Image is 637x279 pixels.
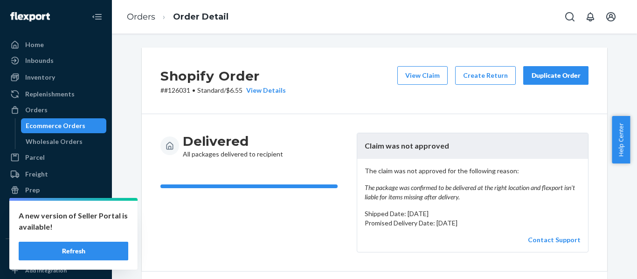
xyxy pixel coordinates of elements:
div: All packages delivered to recipient [183,133,283,159]
span: Standard [197,86,224,94]
div: Parcel [25,153,45,162]
a: Order Detail [173,12,228,22]
a: Ecommerce Orders [21,118,107,133]
p: The claim was not approved for the following reason: [365,166,581,202]
div: Ecommerce Orders [26,121,85,130]
button: Open notifications [581,7,600,26]
a: Prep [6,183,106,197]
a: Inventory [6,70,106,85]
div: Prep [25,185,40,195]
button: Create Return [455,66,516,85]
button: View Claim [397,66,448,85]
a: Inbounds [6,53,106,68]
a: Wholesale Orders [21,134,107,149]
div: Duplicate Order [531,71,581,80]
a: Freight [6,167,106,182]
button: Refresh [19,242,128,260]
div: Replenishments [25,89,75,99]
a: Contact Support [528,236,581,244]
a: Replenishments [6,87,106,102]
div: Add Integration [25,266,67,274]
em: The package was confirmed to be delivered at the right location and flexport isn't liable for ite... [365,183,581,202]
div: Inbounds [25,56,54,65]
div: Wholesale Orders [26,137,83,146]
p: Shipped Date: [DATE] [365,209,581,218]
button: View Details [242,86,286,95]
button: Open Search Box [561,7,579,26]
button: Close Navigation [88,7,106,26]
div: Inventory [25,73,55,82]
img: Flexport logo [10,12,50,21]
a: Reporting [6,215,106,230]
p: # #126031 / $6.55 [160,86,286,95]
button: Duplicate Order [523,66,589,85]
a: Orders [127,12,155,22]
p: Promised Delivery Date: [DATE] [365,218,581,228]
button: Help Center [612,116,630,163]
header: Claim was not approved [357,133,588,159]
a: Returns [6,198,106,213]
span: • [192,86,195,94]
div: Home [25,40,44,49]
h3: Delivered [183,133,283,150]
a: Add Integration [6,265,106,276]
button: Integrations [6,246,106,261]
div: Freight [25,170,48,179]
button: Open account menu [602,7,620,26]
p: A new version of Seller Portal is available! [19,210,128,232]
div: Orders [25,105,48,115]
a: Orders [6,102,106,117]
ol: breadcrumbs [119,3,236,31]
h2: Shopify Order [160,66,286,86]
a: Home [6,37,106,52]
a: Parcel [6,150,106,165]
